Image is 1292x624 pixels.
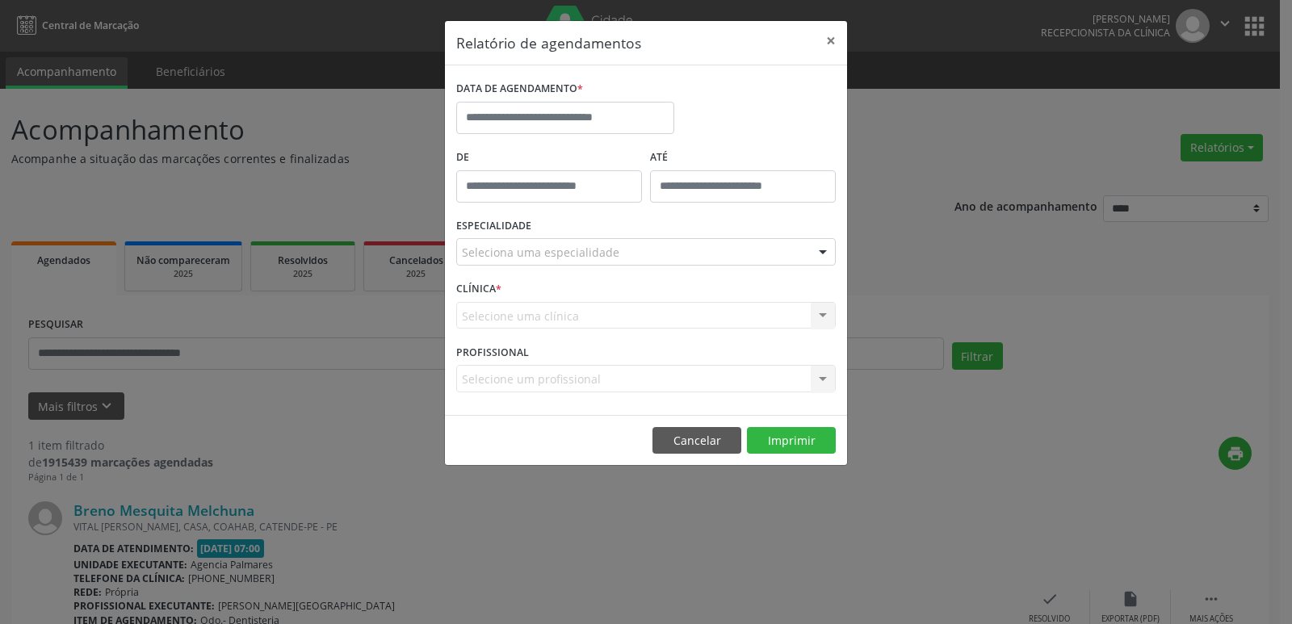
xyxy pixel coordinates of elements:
[462,244,619,261] span: Seleciona uma especialidade
[652,427,741,454] button: Cancelar
[456,32,641,53] h5: Relatório de agendamentos
[747,427,836,454] button: Imprimir
[456,340,529,365] label: PROFISSIONAL
[456,214,531,239] label: ESPECIALIDADE
[456,77,583,102] label: DATA DE AGENDAMENTO
[650,145,836,170] label: ATÉ
[456,145,642,170] label: De
[456,277,501,302] label: CLÍNICA
[815,21,847,61] button: Close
